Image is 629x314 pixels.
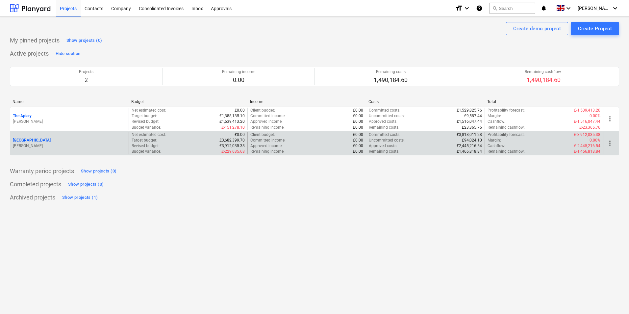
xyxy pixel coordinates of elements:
[488,149,525,154] p: Remaining cashflow :
[462,125,482,130] p: £23,365.76
[464,113,482,119] p: £9,587.44
[250,149,285,154] p: Remaining income :
[590,113,600,119] p: 0.00%
[374,69,408,75] p: Remaining costs
[488,143,505,149] p: Cashflow :
[13,113,32,119] p: The Apiary
[132,113,157,119] p: Target budget :
[353,132,363,138] p: £0.00
[462,138,482,143] p: £94,024.10
[79,76,93,84] p: 2
[13,99,126,104] div: Name
[565,4,572,12] i: keyboard_arrow_down
[457,119,482,124] p: £1,516,047.44
[611,4,619,12] i: keyboard_arrow_down
[66,37,102,44] div: Show projects (0)
[132,125,161,130] p: Budget variance :
[525,76,561,84] p: -1,490,184.60
[353,138,363,143] p: £0.00
[221,125,245,130] p: £-151,278.10
[488,138,501,143] p: Margin :
[132,119,160,124] p: Revised budget :
[457,149,482,154] p: £1,466,818.84
[79,166,118,176] button: Show projects (0)
[353,108,363,113] p: £0.00
[353,113,363,119] p: £0.00
[132,138,157,143] p: Target budget :
[56,50,80,58] div: Hide section
[541,4,547,12] i: notifications
[492,6,497,11] span: search
[250,108,275,113] p: Client budget :
[606,115,614,123] span: more_vert
[222,76,255,84] p: 0.00
[369,113,405,119] p: Uncommitted costs :
[578,6,611,11] span: [PERSON_NAME]
[10,50,49,58] p: Active projects
[374,76,408,84] p: 1,490,184.60
[369,119,397,124] p: Approved costs :
[353,125,363,130] p: £0.00
[132,108,166,113] p: Net estimated cost :
[250,138,286,143] p: Committed income :
[13,113,126,124] div: The Apiary[PERSON_NAME]
[369,125,399,130] p: Remaining costs :
[369,132,400,138] p: Committed costs :
[62,194,98,201] div: Show projects (1)
[13,143,126,149] p: [PERSON_NAME]
[132,132,166,138] p: Net estimated cost :
[369,108,400,113] p: Committed costs :
[353,149,363,154] p: £0.00
[574,132,600,138] p: £-3,912,035.38
[488,108,525,113] p: Profitability forecast :
[81,168,116,175] div: Show projects (0)
[368,99,482,104] div: Costs
[571,22,619,35] button: Create Project
[574,108,600,113] p: £-1,539,413.20
[590,138,600,143] p: 0.00%
[132,149,161,154] p: Budget variance :
[61,192,99,203] button: Show projects (1)
[455,4,463,12] i: format_size
[596,282,629,314] iframe: Chat Widget
[574,143,600,149] p: £-2,445,216.54
[250,119,283,124] p: Approved income :
[457,132,482,138] p: £3,818,011.28
[13,138,126,149] div: [GEOGRAPHIC_DATA][PERSON_NAME]
[66,179,105,190] button: Show projects (0)
[219,113,245,119] p: £1,388,135.10
[487,99,601,104] div: Total
[463,4,471,12] i: keyboard_arrow_down
[579,125,600,130] p: £-23,365.76
[525,69,561,75] p: Remaining cashflow
[488,113,501,119] p: Margin :
[369,149,399,154] p: Remaining costs :
[574,149,600,154] p: £-1,466,818.84
[68,181,104,188] div: Show projects (0)
[79,69,93,75] p: Projects
[250,143,283,149] p: Approved income :
[250,132,275,138] p: Client budget :
[476,4,483,12] i: Knowledge base
[235,132,245,138] p: £0.00
[457,143,482,149] p: £2,445,216.54
[488,125,525,130] p: Remaining cashflow :
[219,119,245,124] p: £1,539,413.20
[369,143,397,149] p: Approved costs :
[250,113,286,119] p: Committed income :
[222,69,255,75] p: Remaining income
[457,108,482,113] p: £1,529,825.76
[250,99,364,104] div: Income
[131,99,245,104] div: Budget
[488,119,505,124] p: Cashflow :
[250,125,285,130] p: Remaining income :
[219,138,245,143] p: £3,682,399.70
[132,143,160,149] p: Revised budget :
[221,149,245,154] p: £-229,635.68
[489,3,535,14] button: Search
[54,48,82,59] button: Hide section
[235,108,245,113] p: £0.00
[13,138,51,143] p: [GEOGRAPHIC_DATA]
[606,139,614,147] span: more_vert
